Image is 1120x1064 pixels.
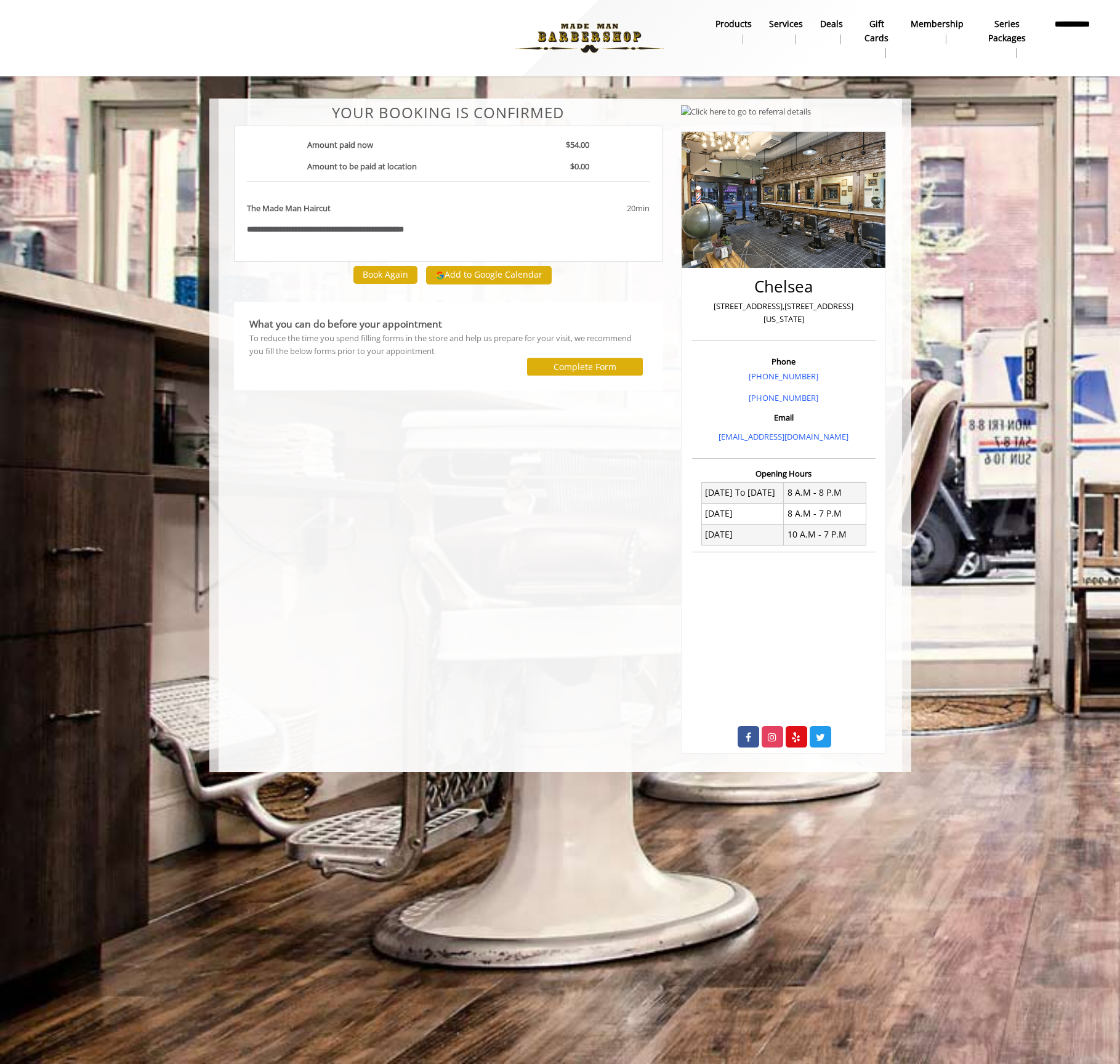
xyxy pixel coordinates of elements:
a: [EMAIL_ADDRESS][DOMAIN_NAME] [719,431,848,442]
a: Productsproducts [707,15,760,47]
h3: Phone [695,357,872,366]
label: Complete Form [554,362,616,372]
td: [DATE] [701,525,784,546]
p: [STREET_ADDRESS],[STREET_ADDRESS][US_STATE] [695,300,872,326]
button: Complete Form [527,358,643,376]
a: DealsDeals [812,15,852,47]
b: $0.00 [570,161,589,172]
b: Membership [911,17,964,31]
b: $54.00 [566,139,589,150]
a: Gift cardsgift cards [852,15,902,61]
b: gift cards [860,17,893,45]
td: 10 A.M - 7 P.M [784,525,866,546]
td: [DATE] [701,504,784,525]
b: Deals [820,17,843,31]
button: Add to Google Calendar [426,266,552,284]
a: Series packagesSeries packages [972,15,1043,61]
h2: Chelsea [695,278,872,296]
h3: Email [695,413,872,422]
b: Services [769,17,803,31]
h3: Opening Hours [692,469,876,478]
b: Series packages [981,17,1034,45]
img: Click here to go to referral details [681,105,811,118]
b: Amount to be paid at location [307,161,417,172]
td: 8 A.M - 8 P.M [784,482,866,503]
a: [PHONE_NUMBER] [749,371,818,382]
b: What you can do before your appointment [249,317,442,331]
b: Amount paid now [307,139,373,150]
b: The Made Man Haircut [247,202,331,215]
div: To reduce the time you spend filling forms in the store and help us prepare for your visit, we re... [249,332,648,358]
td: 8 A.M - 7 P.M [784,504,866,525]
b: products [715,17,752,31]
button: Book Again [353,266,417,284]
div: 20min [528,202,650,215]
td: [DATE] To [DATE] [701,482,784,503]
a: MembershipMembership [902,15,972,47]
img: Made Man Barbershop logo [505,4,674,72]
a: ServicesServices [760,15,812,47]
a: [PHONE_NUMBER] [749,392,818,403]
center: Your Booking is confirmed [234,105,663,121]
